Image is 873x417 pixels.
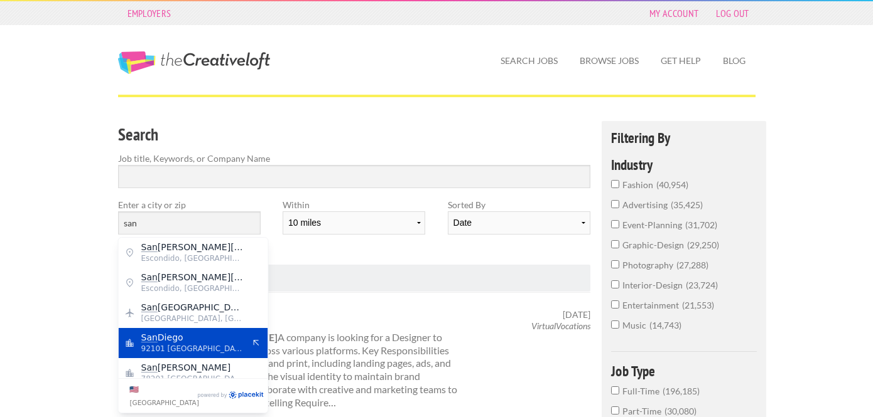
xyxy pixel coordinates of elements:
[622,199,671,210] span: advertising
[141,362,244,373] span: [PERSON_NAME]
[119,238,268,378] div: Address suggestions
[251,337,262,349] button: Apply suggestion
[611,406,619,414] input: Part-Time30,080
[663,386,700,396] span: 196,185
[611,300,619,309] input: entertainment21,553
[687,240,719,250] span: 29,250
[611,200,619,208] input: advertising35,425
[118,152,591,165] label: Job title, Keywords, or Company Name
[713,46,756,75] a: Blog
[611,280,619,288] input: interior-design23,724
[622,386,663,396] span: Full-Time
[141,302,244,313] span: [GEOGRAPHIC_DATA]
[130,383,196,409] label: Change country
[622,320,649,330] span: music
[141,332,158,342] mark: San
[710,4,755,22] a: Log Out
[141,313,244,324] span: [GEOGRAPHIC_DATA], [GEOGRAPHIC_DATA]
[611,220,619,228] input: event-planning31,702
[118,165,591,188] input: Search
[563,309,590,320] span: [DATE]
[118,51,270,74] a: The Creative Loft
[198,391,227,401] span: Powered by
[107,309,478,409] div: A company is looking for a Designer to create impactful visual content across various platforms. ...
[141,343,244,354] span: 92101 [GEOGRAPHIC_DATA]
[611,364,757,378] h4: Job Type
[570,46,649,75] a: Browse Jobs
[686,280,718,290] span: 23,724
[611,320,619,329] input: music14,743
[622,280,686,290] span: interior-design
[228,391,264,401] a: PlaceKit.io
[141,272,244,283] span: [PERSON_NAME][GEOGRAPHIC_DATA]
[141,242,158,252] mark: San
[611,180,619,188] input: fashion40,954
[651,46,711,75] a: Get Help
[649,320,681,330] span: 14,743
[141,272,158,282] mark: San
[141,332,244,343] span: Diego
[448,211,590,235] select: Sort results by
[622,300,682,310] span: entertainment
[141,373,244,384] span: 78201 [GEOGRAPHIC_DATA]
[622,219,685,230] span: event-planning
[622,240,687,250] span: graphic-design
[611,386,619,394] input: Full-Time196,185
[118,123,591,147] h3: Search
[491,46,568,75] a: Search Jobs
[622,179,656,190] span: fashion
[622,406,664,416] span: Part-Time
[141,283,244,294] span: Escondido, [GEOGRAPHIC_DATA]
[676,260,708,270] span: 27,288
[141,302,158,312] mark: San
[671,199,703,210] span: 35,425
[141,241,244,253] span: [PERSON_NAME][GEOGRAPHIC_DATA]
[130,399,199,406] span: [GEOGRAPHIC_DATA]
[622,260,676,270] span: photography
[611,157,757,172] h4: Industry
[448,198,590,211] label: Sorted By
[531,320,590,331] em: VirtualVocations
[118,198,261,211] label: Enter a city or zip
[141,362,158,372] mark: San
[685,219,717,230] span: 31,702
[664,406,697,416] span: 30,080
[682,300,714,310] span: 21,553
[121,4,178,22] a: Employers
[118,309,467,325] a: Brand and Visual Designer
[643,4,705,22] a: My Account
[656,179,688,190] span: 40,954
[611,240,619,248] input: graphic-design29,250
[611,130,757,145] h4: Filtering By
[283,198,425,211] label: Within
[611,260,619,268] input: photography27,288
[141,253,244,264] span: Escondido, [GEOGRAPHIC_DATA]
